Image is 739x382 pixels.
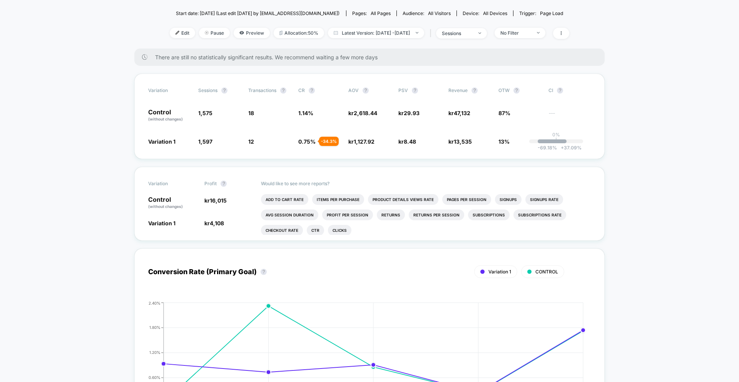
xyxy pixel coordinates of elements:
[148,87,191,94] span: Variation
[328,28,424,38] span: Latest Version: [DATE] - [DATE]
[148,138,176,145] span: Variation 1
[348,110,377,116] span: kr
[176,10,339,16] span: Start date: [DATE] (Last edit [DATE] by [EMAIL_ADDRESS][DOMAIN_NAME])
[525,194,563,205] li: Signups Rate
[448,87,468,93] span: Revenue
[348,87,359,93] span: AOV
[483,10,507,16] span: all devices
[468,209,510,220] li: Subscriptions
[513,87,520,94] button: ?
[148,220,176,226] span: Variation 1
[398,110,420,116] span: kr
[498,138,510,145] span: 13%
[548,87,591,94] span: CI
[198,87,217,93] span: Sessions
[210,220,224,226] span: 4,108
[199,28,230,38] span: Pause
[210,197,227,204] span: 16,015
[448,138,472,145] span: kr
[198,138,212,145] span: 1,597
[442,194,491,205] li: Pages Per Session
[279,31,283,35] img: rebalance
[454,110,470,116] span: 47,132
[149,375,161,380] tspan: 0.60%
[561,145,564,151] span: +
[204,181,217,186] span: Profit
[535,269,558,275] span: CONTROL
[298,110,313,116] span: 1.14 %
[500,30,531,36] div: No Filter
[319,137,339,146] div: - 34.3 %
[149,300,161,305] tspan: 2.40%
[368,194,438,205] li: Product Details Views Rate
[261,269,267,275] button: ?
[204,197,227,204] span: kr
[307,225,324,236] li: Ctr
[248,138,254,145] span: 12
[348,138,375,145] span: kr
[261,225,303,236] li: Checkout Rate
[221,87,227,94] button: ?
[495,194,522,205] li: Signups
[538,145,557,151] span: -69.18 %
[537,32,540,34] img: end
[540,10,563,16] span: Page Load
[221,181,227,187] button: ?
[548,111,591,122] span: ---
[148,204,183,209] span: (without changes)
[442,30,473,36] div: sessions
[352,10,391,16] div: Pages:
[377,209,405,220] li: Returns
[261,194,308,205] li: Add To Cart Rate
[404,138,416,145] span: 8.48
[513,209,566,220] li: Subscriptions Rate
[519,10,563,16] div: Trigger:
[298,87,305,93] span: CR
[404,110,420,116] span: 29.93
[552,132,560,137] p: 0%
[148,117,183,121] span: (without changes)
[261,181,591,186] p: Would like to see more reports?
[557,87,563,94] button: ?
[456,10,513,16] span: Device:
[176,31,179,35] img: edit
[149,350,161,355] tspan: 1.20%
[170,28,195,38] span: Edit
[204,220,224,226] span: kr
[334,31,338,35] img: calendar
[428,10,451,16] span: All Visitors
[328,225,351,236] li: Clicks
[498,87,541,94] span: OTW
[398,138,416,145] span: kr
[248,87,276,93] span: Transactions
[555,137,557,143] p: |
[354,138,375,145] span: 1,127.92
[322,209,373,220] li: Profit Per Session
[454,138,472,145] span: 13,535
[309,87,315,94] button: ?
[416,32,418,34] img: end
[354,110,377,116] span: 2,618.44
[298,138,316,145] span: 0.75 %
[498,110,510,116] span: 87%
[371,10,391,16] span: all pages
[280,87,286,94] button: ?
[403,10,451,16] div: Audience:
[155,54,589,60] span: There are still no statistically significant results. We recommend waiting a few more days
[148,109,191,122] p: Control
[149,325,161,330] tspan: 1.80%
[448,110,470,116] span: kr
[398,87,408,93] span: PSV
[363,87,369,94] button: ?
[409,209,464,220] li: Returns Per Session
[148,196,197,209] p: Control
[198,110,212,116] span: 1,575
[488,269,511,275] span: Variation 1
[471,87,478,94] button: ?
[428,28,436,39] span: |
[557,145,582,151] span: 37.09 %
[148,181,191,187] span: Variation
[312,194,364,205] li: Items Per Purchase
[478,32,481,34] img: end
[205,31,209,35] img: end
